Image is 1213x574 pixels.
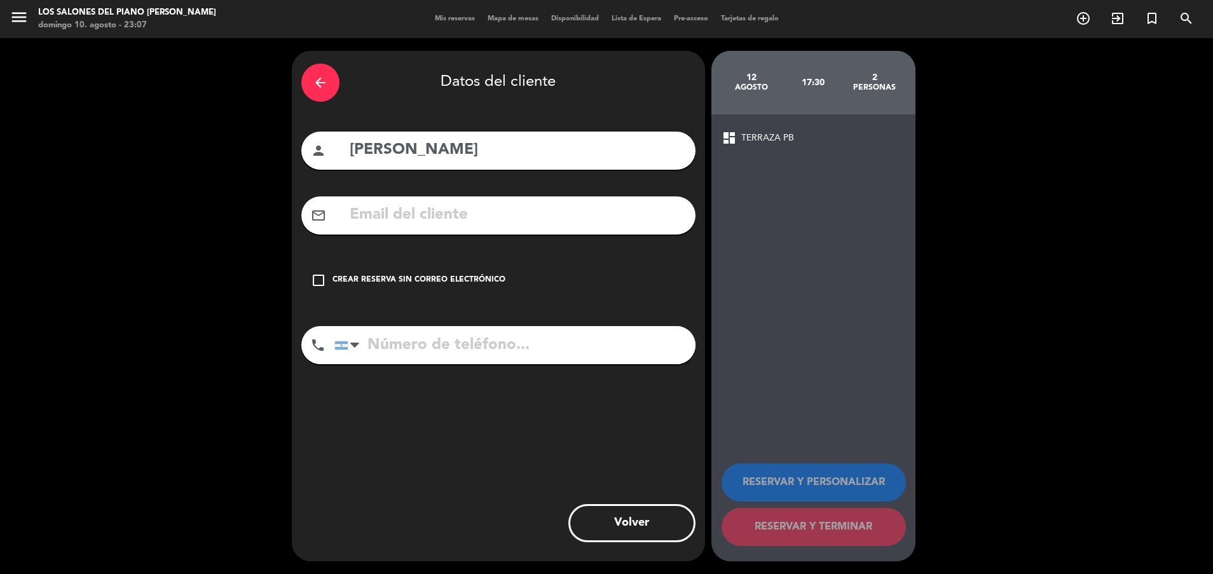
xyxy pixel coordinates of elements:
[311,208,326,223] i: mail_outline
[782,60,844,105] div: 17:30
[844,83,905,93] div: personas
[428,15,481,22] span: Mis reservas
[311,143,326,158] i: person
[722,130,737,146] span: dashboard
[481,15,545,22] span: Mapa de mesas
[715,15,785,22] span: Tarjetas de regalo
[605,15,668,22] span: Lista de Espera
[10,8,29,27] i: menu
[301,60,696,105] div: Datos del cliente
[1144,11,1160,26] i: turned_in_not
[38,6,216,19] div: Los Salones del Piano [PERSON_NAME]
[348,202,686,228] input: Email del cliente
[721,83,783,93] div: agosto
[335,327,364,364] div: Argentina: +54
[334,326,696,364] input: Número de teléfono...
[311,273,326,288] i: check_box_outline_blank
[38,19,216,32] div: domingo 10. agosto - 23:07
[310,338,326,353] i: phone
[10,8,29,31] button: menu
[721,72,783,83] div: 12
[1110,11,1125,26] i: exit_to_app
[722,463,906,502] button: RESERVAR Y PERSONALIZAR
[313,75,328,90] i: arrow_back
[545,15,605,22] span: Disponibilidad
[844,72,905,83] div: 2
[568,504,696,542] button: Volver
[741,131,794,146] span: TERRAZA PB
[1076,11,1091,26] i: add_circle_outline
[668,15,715,22] span: Pre-acceso
[722,508,906,546] button: RESERVAR Y TERMINAR
[348,137,686,163] input: Nombre del cliente
[332,274,505,287] div: Crear reserva sin correo electrónico
[1179,11,1194,26] i: search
